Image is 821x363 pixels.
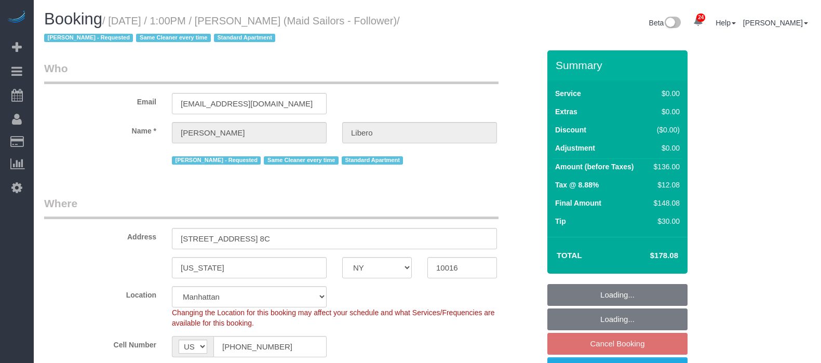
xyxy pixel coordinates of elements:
[172,156,261,165] span: [PERSON_NAME] - Requested
[342,156,403,165] span: Standard Apartment
[557,251,582,260] strong: Total
[650,198,680,208] div: $148.08
[172,257,327,278] input: City
[650,162,680,172] div: $136.00
[716,19,736,27] a: Help
[172,122,327,143] input: First Name
[650,180,680,190] div: $12.08
[6,10,27,25] img: Automaid Logo
[555,106,577,117] label: Extras
[664,17,681,30] img: New interface
[650,216,680,226] div: $30.00
[44,10,102,28] span: Booking
[555,216,566,226] label: Tip
[650,125,680,135] div: ($0.00)
[555,143,595,153] label: Adjustment
[136,34,210,42] span: Same Cleaner every time
[213,336,327,357] input: Cell Number
[36,122,164,136] label: Name *
[696,14,705,22] span: 24
[555,180,599,190] label: Tax @ 8.88%
[264,156,338,165] span: Same Cleaner every time
[555,88,581,99] label: Service
[650,106,680,117] div: $0.00
[36,286,164,300] label: Location
[650,143,680,153] div: $0.00
[688,10,708,33] a: 24
[650,88,680,99] div: $0.00
[44,34,133,42] span: [PERSON_NAME] - Requested
[44,15,400,44] span: /
[44,61,499,84] legend: Who
[555,125,586,135] label: Discount
[44,196,499,219] legend: Where
[172,93,327,114] input: Email
[172,308,495,327] span: Changing the Location for this booking may affect your schedule and what Services/Frequencies are...
[555,162,634,172] label: Amount (before Taxes)
[36,336,164,350] label: Cell Number
[619,251,678,260] h4: $178.08
[36,93,164,107] label: Email
[214,34,276,42] span: Standard Apartment
[555,198,601,208] label: Final Amount
[36,228,164,242] label: Address
[743,19,808,27] a: [PERSON_NAME]
[44,15,400,44] small: / [DATE] / 1:00PM / [PERSON_NAME] (Maid Sailors - Follower)
[649,19,681,27] a: Beta
[556,59,682,71] h3: Summary
[427,257,497,278] input: Zip Code
[342,122,497,143] input: Last Name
